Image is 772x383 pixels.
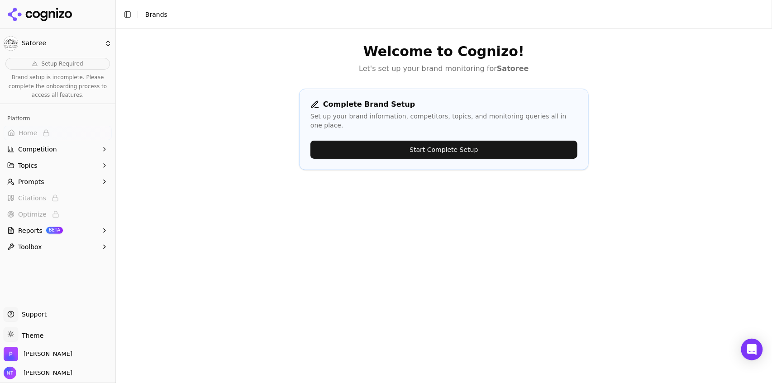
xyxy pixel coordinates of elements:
span: Theme [18,332,43,339]
img: Satoree [4,36,18,51]
span: Home [19,128,37,137]
span: [PERSON_NAME] [20,369,72,377]
span: Prompts [18,177,44,186]
span: Reports [18,226,43,235]
span: Brands [145,11,167,18]
div: Set up your brand information, competitors, topics, and monitoring queries all in one place. [310,112,577,130]
span: Competition [18,145,57,154]
div: Open Intercom Messenger [741,339,763,360]
button: Prompts [4,175,112,189]
nav: breadcrumb [145,10,747,19]
img: Perrill [4,347,18,361]
div: Complete Brand Setup [310,100,577,109]
span: Satoree [22,39,101,47]
button: Open user button [4,367,72,379]
h1: Welcome to Cognizo! [299,43,589,60]
img: Nate Tower [4,367,16,379]
p: Brand setup is incomplete. Please complete the onboarding process to access all features. [5,73,110,100]
span: Setup Required [41,60,83,67]
span: Support [18,310,47,319]
div: Platform [4,111,112,126]
span: Optimize [18,210,47,219]
span: Toolbox [18,242,42,251]
button: Open organization switcher [4,347,72,361]
button: Toolbox [4,240,112,254]
span: Topics [18,161,38,170]
span: Citations [18,194,46,203]
strong: Satoree [497,64,529,73]
button: Competition [4,142,112,156]
button: ReportsBETA [4,223,112,238]
button: Start Complete Setup [310,141,577,159]
span: BETA [46,227,63,233]
button: Topics [4,158,112,173]
p: Let's set up your brand monitoring for [299,63,589,74]
span: Perrill [24,350,72,358]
